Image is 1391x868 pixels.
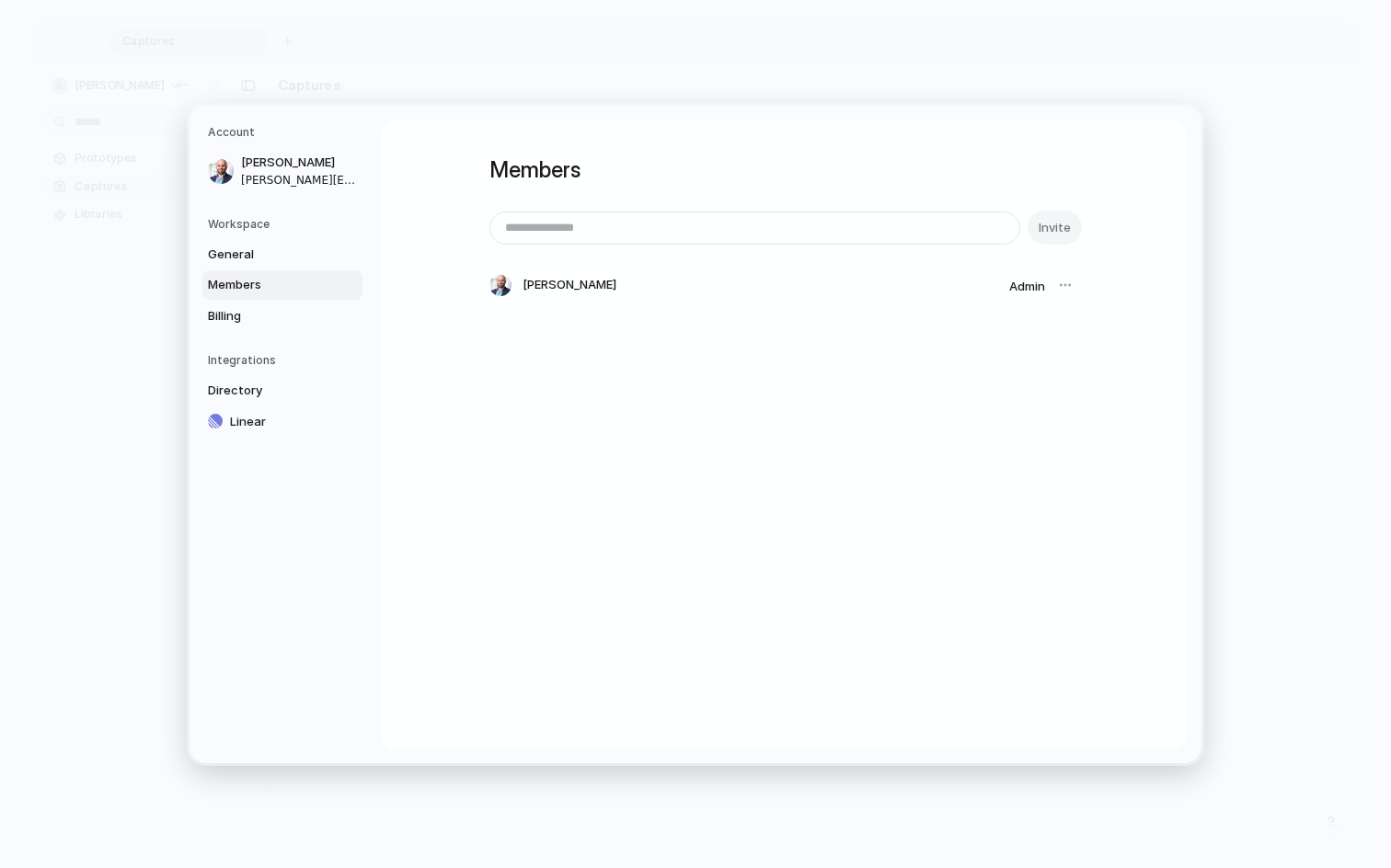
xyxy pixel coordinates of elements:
[208,245,326,263] span: General
[202,406,362,436] a: Linear
[208,306,326,325] span: Billing
[1009,279,1045,293] span: Admin
[202,376,362,405] a: Directory
[208,276,326,294] span: Members
[208,382,326,400] span: Directory
[208,352,362,369] h5: Integrations
[241,171,359,188] span: [PERSON_NAME][EMAIL_ADDRESS][DOMAIN_NAME]
[202,270,362,300] a: Members
[202,239,362,268] a: General
[208,215,362,232] h5: Workspace
[202,301,362,330] a: Billing
[208,124,362,141] h5: Account
[202,148,362,194] a: [PERSON_NAME][PERSON_NAME][EMAIL_ADDRESS][DOMAIN_NAME]
[489,154,1078,187] h1: Members
[230,412,348,430] span: Linear
[241,154,359,172] span: [PERSON_NAME]
[523,276,616,294] span: [PERSON_NAME]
